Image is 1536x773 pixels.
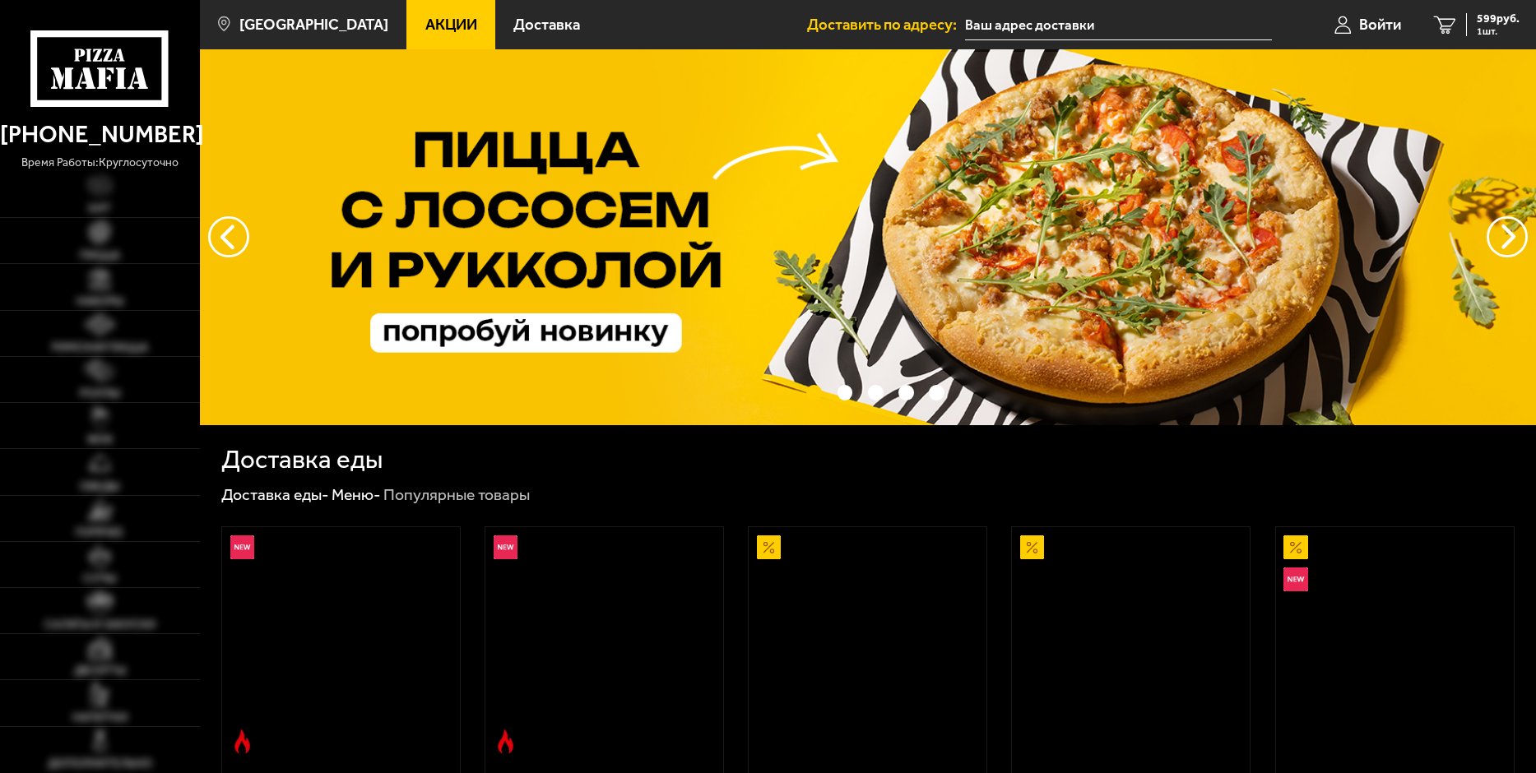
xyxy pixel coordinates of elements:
[72,712,128,724] span: Напитки
[221,447,383,472] h1: Доставка еды
[485,527,723,761] a: НовинкаОстрое блюдоРимская с мясным ассорти
[807,17,965,33] span: Доставить по адресу:
[221,485,329,504] a: Доставка еды-
[898,385,914,400] button: точки переключения
[1020,535,1044,559] img: Акционный
[1276,527,1514,761] a: АкционныйНовинкаВсё включено
[44,619,155,631] span: Салаты и закуски
[494,535,517,559] img: Новинка
[230,729,254,753] img: Острое блюдо
[1477,26,1520,36] span: 1 шт.
[1283,567,1307,591] img: Новинка
[806,385,822,400] button: точки переключения
[239,17,388,33] span: [GEOGRAPHIC_DATA]
[929,385,944,400] button: точки переключения
[83,573,116,585] span: Супы
[74,665,126,677] span: Десерты
[77,296,123,308] span: Наборы
[222,527,460,761] a: НовинкаОстрое блюдоРимская с креветками
[965,10,1272,40] input: Ваш адрес доставки
[332,485,381,504] a: Меню-
[80,481,119,493] span: Обеды
[749,527,986,761] a: АкционныйАль-Шам 25 см (тонкое тесто)
[76,527,123,539] span: Горячее
[208,216,249,257] button: следующий
[80,388,120,400] span: Роллы
[494,729,517,753] img: Острое блюдо
[48,758,152,770] span: Дополнительно
[230,535,254,559] img: Новинка
[87,434,113,446] span: WOK
[868,385,884,400] button: точки переключения
[52,342,148,354] span: Римская пицца
[513,17,580,33] span: Доставка
[425,17,477,33] span: Акции
[838,385,853,400] button: точки переключения
[757,535,781,559] img: Акционный
[80,250,120,262] span: Пицца
[88,203,111,215] span: Хит
[1283,535,1307,559] img: Акционный
[1359,17,1401,33] span: Войти
[1012,527,1250,761] a: АкционныйПепперони 25 см (толстое с сыром)
[383,484,530,505] div: Популярные товары
[1487,216,1528,257] button: предыдущий
[1477,13,1520,25] span: 599 руб.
